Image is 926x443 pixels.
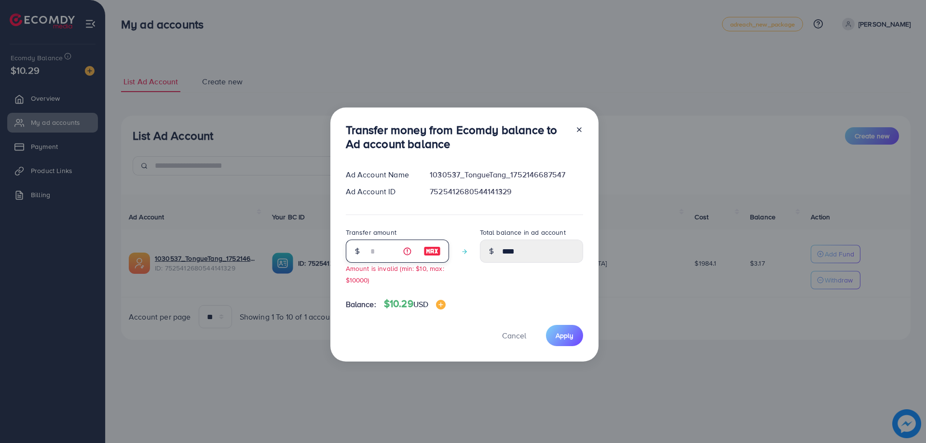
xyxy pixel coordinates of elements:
span: Apply [556,331,573,340]
label: Total balance in ad account [480,228,566,237]
h4: $10.29 [384,298,446,310]
button: Cancel [490,325,538,346]
button: Apply [546,325,583,346]
div: 1030537_TongueTang_1752146687547 [422,169,590,180]
span: USD [413,299,428,309]
div: Ad Account ID [338,186,422,197]
h3: Transfer money from Ecomdy balance to Ad account balance [346,123,568,151]
img: image [423,245,441,257]
div: 7525412680544141329 [422,186,590,197]
span: Balance: [346,299,376,310]
small: Amount is invalid (min: $10, max: $10000) [346,264,444,284]
label: Transfer amount [346,228,396,237]
div: Ad Account Name [338,169,422,180]
span: Cancel [502,330,526,341]
img: image [436,300,446,309]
